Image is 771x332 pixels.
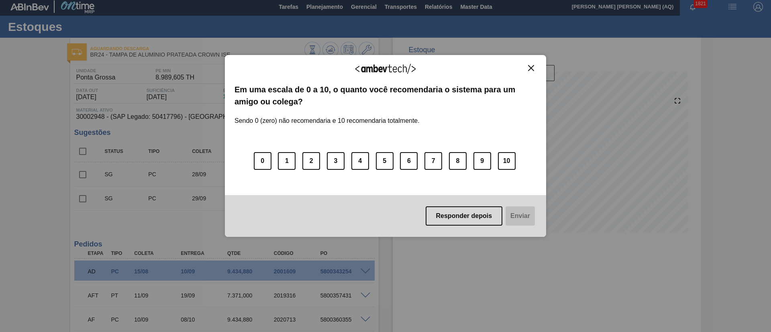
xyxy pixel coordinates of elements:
[473,152,491,170] button: 9
[400,152,418,170] button: 6
[426,206,503,226] button: Responder depois
[355,64,416,74] img: Logo Ambevtech
[498,152,516,170] button: 10
[526,65,536,71] button: Close
[528,65,534,71] img: Close
[254,152,271,170] button: 0
[278,152,296,170] button: 1
[235,84,536,108] label: Em uma escala de 0 a 10, o quanto você recomendaria o sistema para um amigo ou colega?
[327,152,345,170] button: 3
[449,152,467,170] button: 8
[376,152,394,170] button: 5
[351,152,369,170] button: 4
[424,152,442,170] button: 7
[235,108,420,124] label: Sendo 0 (zero) não recomendaria e 10 recomendaria totalmente.
[302,152,320,170] button: 2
